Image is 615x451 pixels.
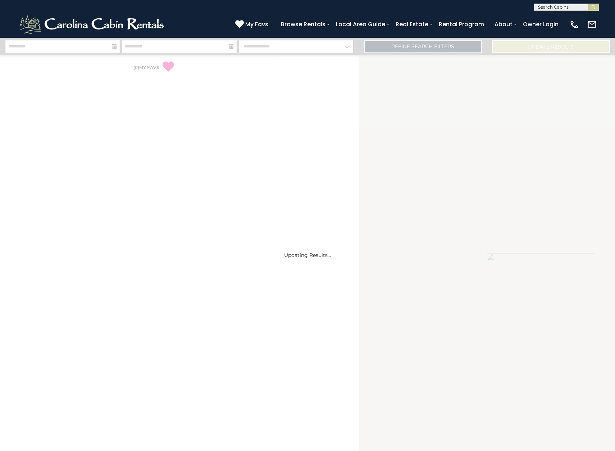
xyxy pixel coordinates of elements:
[435,18,488,31] a: Rental Program
[491,18,516,31] a: About
[277,18,329,31] a: Browse Rentals
[18,14,167,35] img: White-1-2.png
[569,19,579,29] img: phone-regular-white.png
[332,18,389,31] a: Local Area Guide
[392,18,432,31] a: Real Estate
[519,18,562,31] a: Owner Login
[245,20,268,29] span: My Favs
[587,19,597,29] img: mail-regular-white.png
[235,20,270,29] a: My Favs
